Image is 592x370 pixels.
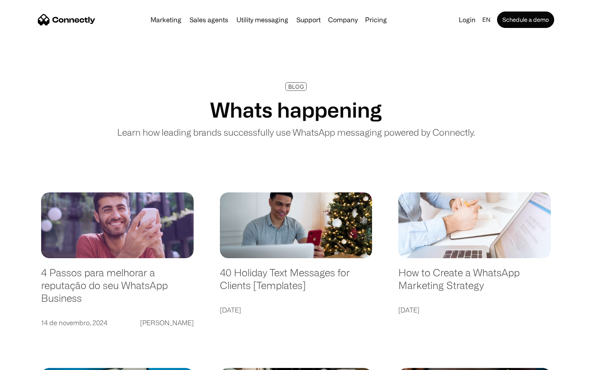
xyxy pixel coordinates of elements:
div: [DATE] [220,304,241,316]
a: Sales agents [186,16,231,23]
a: Marketing [147,16,185,23]
div: Company [328,14,358,25]
a: Login [456,14,479,25]
div: BLOG [288,83,304,90]
a: Support [293,16,324,23]
a: How to Create a WhatsApp Marketing Strategy [398,266,551,300]
a: Pricing [362,16,390,23]
h1: Whats happening [210,97,382,122]
div: [DATE] [398,304,419,316]
a: Utility messaging [233,16,291,23]
a: Schedule a demo [497,12,554,28]
a: 40 Holiday Text Messages for Clients [Templates] [220,266,372,300]
a: 4 Passos para melhorar a reputação do seu WhatsApp Business [41,266,194,312]
div: 14 de novembro, 2024 [41,317,107,328]
div: [PERSON_NAME] [140,317,194,328]
ul: Language list [16,356,49,367]
div: en [482,14,490,25]
aside: Language selected: English [8,356,49,367]
p: Learn how leading brands successfully use WhatsApp messaging powered by Connectly. [117,125,475,139]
